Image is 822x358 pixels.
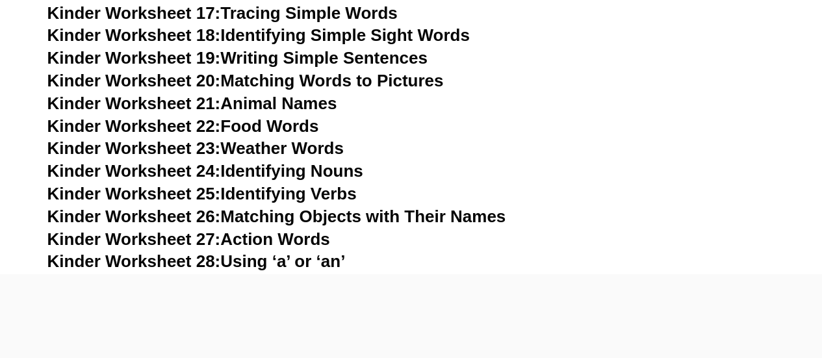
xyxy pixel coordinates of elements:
a: Kinder Worksheet 27:Action Words [47,229,330,249]
span: Kinder Worksheet 21: [47,94,221,113]
iframe: Advertisement [84,274,738,355]
span: Kinder Worksheet 18: [47,25,221,45]
a: Kinder Worksheet 21:Animal Names [47,94,337,113]
a: Kinder Worksheet 24:Identifying Nouns [47,161,363,181]
a: Kinder Worksheet 19:Writing Simple Sentences [47,48,428,68]
span: Kinder Worksheet 19: [47,48,221,68]
a: Kinder Worksheet 23:Weather Words [47,138,344,158]
span: Kinder Worksheet 26: [47,207,221,226]
a: Kinder Worksheet 28:Using ‘a’ or ‘an’ [47,251,346,271]
span: Kinder Worksheet 23: [47,138,221,158]
a: Kinder Worksheet 18:Identifying Simple Sight Words [47,25,470,45]
iframe: Chat Widget [606,211,822,358]
span: Kinder Worksheet 25: [47,184,221,203]
span: Kinder Worksheet 28: [47,251,221,271]
span: Kinder Worksheet 24: [47,161,221,181]
span: Kinder Worksheet 17: [47,3,221,23]
a: Kinder Worksheet 20:Matching Words to Pictures [47,71,444,90]
a: Kinder Worksheet 26:Matching Objects with Their Names [47,207,506,226]
a: Kinder Worksheet 17:Tracing Simple Words [47,3,398,23]
span: Kinder Worksheet 22: [47,116,221,136]
span: Kinder Worksheet 27: [47,229,221,249]
a: Kinder Worksheet 25:Identifying Verbs [47,184,357,203]
span: Kinder Worksheet 20: [47,71,221,90]
a: Kinder Worksheet 22:Food Words [47,116,319,136]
